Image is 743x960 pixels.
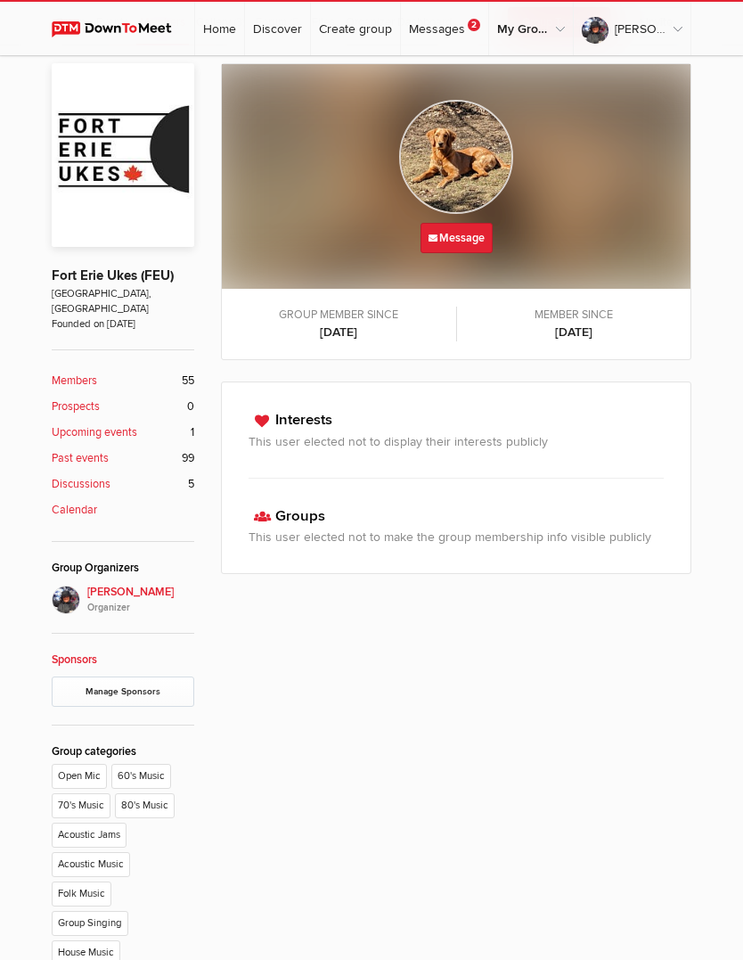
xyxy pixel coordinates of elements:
[52,502,194,519] a: Calendar
[195,2,244,55] a: Home
[249,432,664,451] h3: This user elected not to display their interests publicly
[52,652,97,667] a: Sponsors
[52,560,194,577] div: Group Organizers
[249,528,664,546] h3: This user elected not to make the group membership info visible publicly
[574,2,690,55] a: [PERSON_NAME]
[311,2,400,55] a: Create group
[191,424,194,441] span: 1
[420,223,493,253] a: Message
[52,677,194,707] a: Manage Sponsors
[245,2,310,55] a: Discover
[249,505,664,528] h3: Groups
[52,21,188,37] img: DownToMeet
[52,316,194,332] span: Founded on [DATE]
[52,267,174,284] a: Fort Erie Ukes (FEU)
[182,450,194,467] span: 99
[52,476,194,493] a: Discussions 5
[468,19,480,31] span: 2
[52,286,194,316] span: [GEOGRAPHIC_DATA], [GEOGRAPHIC_DATA]
[52,476,110,493] b: Discussions
[52,424,194,441] a: Upcoming events 1
[87,601,194,615] i: Organizer
[52,424,137,441] b: Upcoming events
[52,398,100,415] b: Prospects
[52,450,109,467] b: Past events
[52,586,80,614] img: Elaine
[475,307,674,324] span: Member since
[489,2,573,55] a: My Groups
[188,476,194,493] span: 5
[52,398,194,415] a: Prospects 0
[52,373,194,390] a: Members 55
[52,63,194,247] img: Fort Erie Ukes (FEU)
[87,584,194,615] span: [PERSON_NAME]
[52,743,194,760] div: Group categories
[187,398,194,415] span: 0
[52,586,194,615] a: [PERSON_NAME]Organizer
[52,450,194,467] a: Past events 99
[401,2,488,55] a: Messages2
[249,409,664,431] h3: Interests
[240,307,438,324] span: Group member since
[52,502,97,519] b: Calendar
[475,323,674,341] b: [DATE]
[240,323,438,341] b: [DATE]
[52,373,97,390] b: Members
[182,373,194,390] span: 55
